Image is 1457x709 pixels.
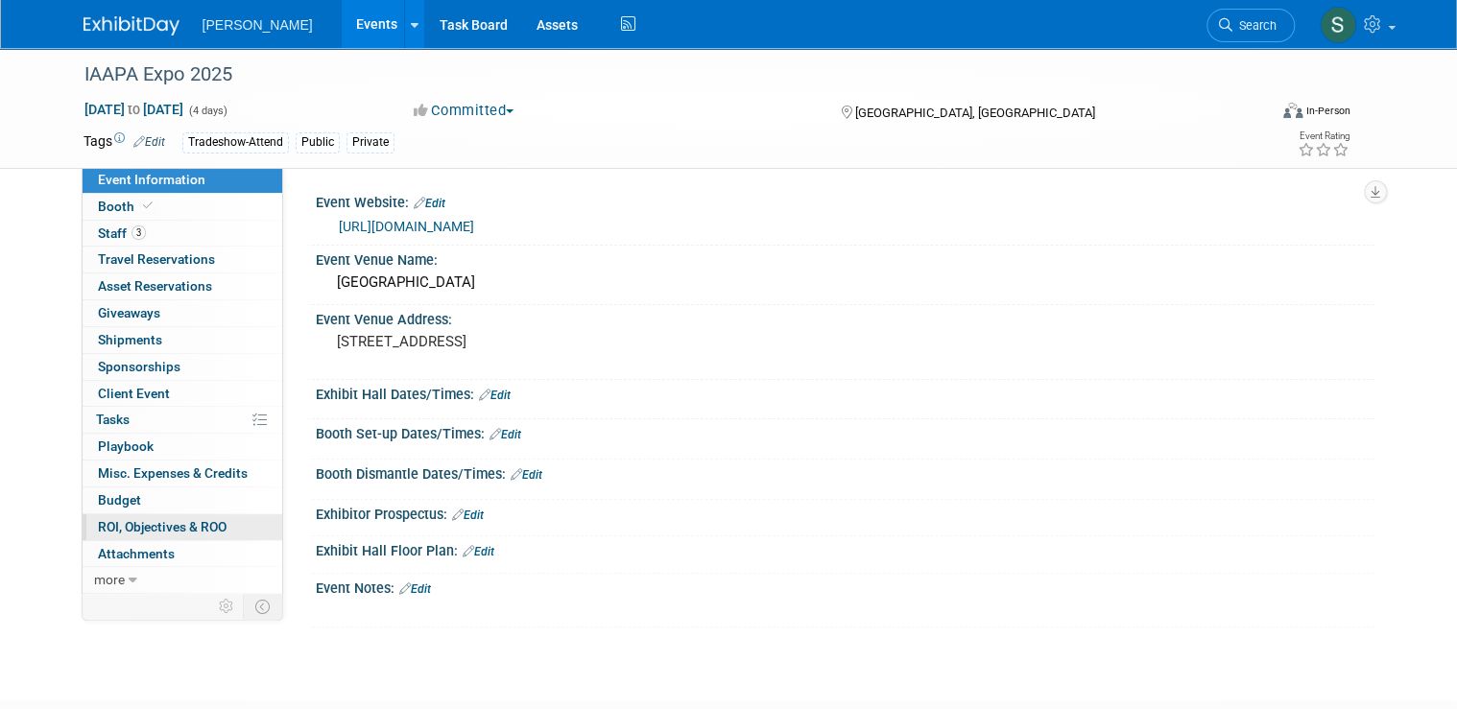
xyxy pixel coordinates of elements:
[316,246,1374,270] div: Event Venue Name:
[1283,103,1302,118] img: Format-Inperson.png
[490,428,521,441] a: Edit
[407,101,521,121] button: Committed
[187,105,227,117] span: (4 days)
[210,594,244,619] td: Personalize Event Tab Strip
[143,201,153,211] i: Booth reservation complete
[84,16,179,35] img: ExhibitDay
[1232,18,1277,33] span: Search
[316,188,1374,213] div: Event Website:
[98,278,212,294] span: Asset Reservations
[83,541,282,567] a: Attachments
[98,519,227,534] span: ROI, Objectives & ROO
[125,102,143,117] span: to
[316,536,1374,561] div: Exhibit Hall Floor Plan:
[98,386,170,401] span: Client Event
[98,438,154,454] span: Playbook
[78,58,1243,92] div: IAAPA Expo 2025
[98,199,156,214] span: Booth
[1305,104,1350,118] div: In-Person
[1206,9,1295,42] a: Search
[479,389,511,402] a: Edit
[98,225,146,241] span: Staff
[463,545,494,558] a: Edit
[84,131,165,154] td: Tags
[1298,131,1350,141] div: Event Rating
[94,572,125,587] span: more
[98,332,162,347] span: Shipments
[316,574,1374,599] div: Event Notes:
[316,460,1374,484] div: Booth Dismantle Dates/Times:
[83,300,282,326] a: Giveaways
[83,381,282,407] a: Client Event
[511,468,542,482] a: Edit
[83,273,282,299] a: Asset Reservations
[83,221,282,247] a: Staff3
[83,167,282,193] a: Event Information
[96,412,130,427] span: Tasks
[98,492,141,508] span: Budget
[296,132,340,153] div: Public
[414,197,445,210] a: Edit
[1320,7,1356,43] img: Sharon Aurelio
[346,132,394,153] div: Private
[855,106,1095,120] span: [GEOGRAPHIC_DATA], [GEOGRAPHIC_DATA]
[98,251,215,267] span: Travel Reservations
[203,17,313,33] span: [PERSON_NAME]
[452,508,484,522] a: Edit
[399,582,431,596] a: Edit
[339,219,474,234] a: [URL][DOMAIN_NAME]
[182,132,289,153] div: Tradeshow-Attend
[316,500,1374,525] div: Exhibitor Prospectus:
[98,359,180,374] span: Sponsorships
[83,247,282,272] a: Travel Reservations
[83,407,282,433] a: Tasks
[83,354,282,380] a: Sponsorships
[83,461,282,486] a: Misc. Expenses & Credits
[84,101,184,118] span: [DATE] [DATE]
[316,419,1374,444] div: Booth Set-up Dates/Times:
[98,305,160,320] span: Giveaways
[243,594,282,619] td: Toggle Event Tabs
[83,487,282,513] a: Budget
[133,135,165,149] a: Edit
[83,514,282,540] a: ROI, Objectives & ROO
[316,305,1374,329] div: Event Venue Address:
[316,380,1374,405] div: Exhibit Hall Dates/Times:
[98,465,248,481] span: Misc. Expenses & Credits
[98,546,175,561] span: Attachments
[83,194,282,220] a: Booth
[1163,100,1350,129] div: Event Format
[83,567,282,593] a: more
[330,268,1360,297] div: [GEOGRAPHIC_DATA]
[131,225,146,240] span: 3
[337,333,736,350] pre: [STREET_ADDRESS]
[83,327,282,353] a: Shipments
[83,434,282,460] a: Playbook
[98,172,205,187] span: Event Information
